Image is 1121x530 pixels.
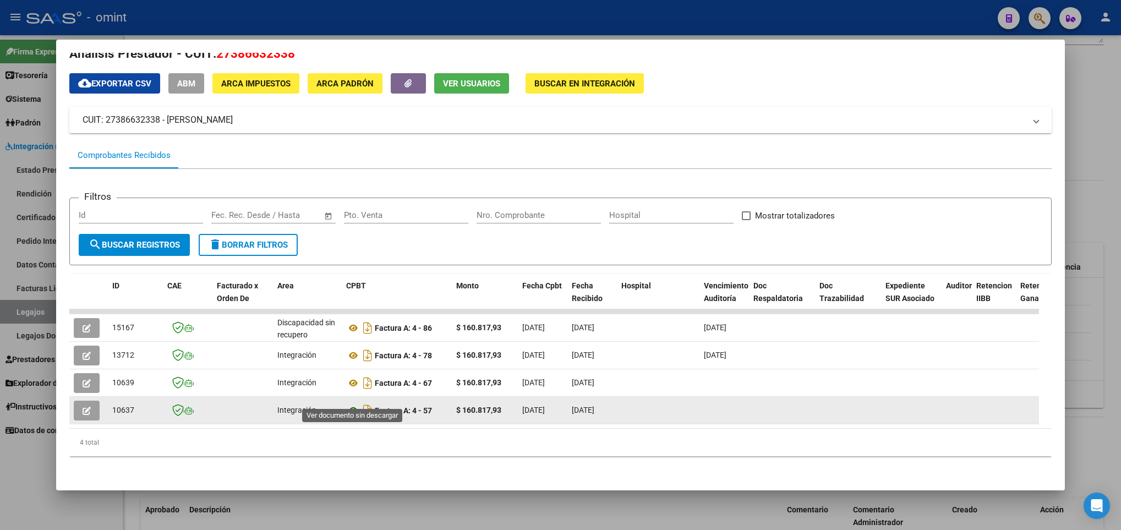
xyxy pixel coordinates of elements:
[1016,274,1060,323] datatable-header-cell: Retención Ganancias
[518,274,567,323] datatable-header-cell: Fecha Cpbt
[375,351,432,360] strong: Factura A: 4 - 78
[753,281,803,303] span: Doc Respaldatoria
[212,274,273,323] datatable-header-cell: Facturado x Orden De
[69,429,1052,456] div: 4 total
[522,323,545,332] span: [DATE]
[322,210,335,222] button: Open calendar
[112,323,134,332] span: 15167
[456,351,501,359] strong: $ 160.817,93
[209,240,288,250] span: Borrar Filtros
[526,73,644,94] button: Buscar en Integración
[704,323,726,332] span: [DATE]
[360,402,375,419] i: Descargar documento
[217,281,258,303] span: Facturado x Orden De
[621,281,651,290] span: Hospital
[277,318,335,340] span: Discapacidad sin recupero
[69,73,160,94] button: Exportar CSV
[443,79,500,89] span: Ver Usuarios
[617,274,699,323] datatable-header-cell: Hospital
[704,281,748,303] span: Vencimiento Auditoría
[1020,281,1058,303] span: Retención Ganancias
[1084,493,1110,519] div: Open Intercom Messenger
[277,406,316,414] span: Integración
[83,113,1025,127] mat-panel-title: CUIT: 27386632338 - [PERSON_NAME]
[273,274,342,323] datatable-header-cell: Area
[209,238,222,251] mat-icon: delete
[168,73,204,94] button: ABM
[572,406,594,414] span: [DATE]
[452,274,518,323] datatable-header-cell: Monto
[108,274,163,323] datatable-header-cell: ID
[277,281,294,290] span: Area
[316,79,374,89] span: ARCA Padrón
[79,189,117,204] h3: Filtros
[360,374,375,392] i: Descargar documento
[342,274,452,323] datatable-header-cell: CPBT
[375,324,432,332] strong: Factura A: 4 - 86
[375,379,432,387] strong: Factura A: 4 - 67
[946,281,978,290] span: Auditoria
[199,234,298,256] button: Borrar Filtros
[221,79,291,89] span: ARCA Impuestos
[456,406,501,414] strong: $ 160.817,93
[456,378,501,387] strong: $ 160.817,93
[69,45,1052,63] h2: Análisis Prestador - CUIT:
[308,73,382,94] button: ARCA Padrón
[456,281,479,290] span: Monto
[572,351,594,359] span: [DATE]
[163,274,212,323] datatable-header-cell: CAE
[167,281,182,290] span: CAE
[881,274,942,323] datatable-header-cell: Expediente SUR Asociado
[277,378,316,387] span: Integración
[78,79,151,89] span: Exportar CSV
[257,210,310,220] input: End date
[89,238,102,251] mat-icon: search
[112,281,119,290] span: ID
[211,210,247,220] input: Start date
[78,149,171,162] div: Comprobantes Recibidos
[815,274,881,323] datatable-header-cell: Doc Trazabilidad
[434,73,509,94] button: Ver Usuarios
[78,77,91,90] mat-icon: cloud_download
[112,351,134,359] span: 13712
[522,406,545,414] span: [DATE]
[749,274,815,323] datatable-header-cell: Doc Respaldatoria
[522,378,545,387] span: [DATE]
[567,274,617,323] datatable-header-cell: Fecha Recibido
[346,281,366,290] span: CPBT
[212,73,299,94] button: ARCA Impuestos
[976,281,1012,303] span: Retencion IIBB
[69,107,1052,133] mat-expansion-panel-header: CUIT: 27386632338 - [PERSON_NAME]
[112,406,134,414] span: 10637
[360,319,375,337] i: Descargar documento
[456,323,501,332] strong: $ 160.817,93
[112,378,134,387] span: 10639
[699,274,749,323] datatable-header-cell: Vencimiento Auditoría
[572,323,594,332] span: [DATE]
[522,281,562,290] span: Fecha Cpbt
[375,406,432,415] strong: Factura A: 4 - 57
[277,351,316,359] span: Integración
[819,281,864,303] span: Doc Trazabilidad
[79,234,190,256] button: Buscar Registros
[704,351,726,359] span: [DATE]
[216,46,295,61] span: 27386632338
[360,347,375,364] i: Descargar documento
[885,281,934,303] span: Expediente SUR Asociado
[572,378,594,387] span: [DATE]
[522,351,545,359] span: [DATE]
[942,274,972,323] datatable-header-cell: Auditoria
[972,274,1016,323] datatable-header-cell: Retencion IIBB
[534,79,635,89] span: Buscar en Integración
[755,209,835,222] span: Mostrar totalizadores
[89,240,180,250] span: Buscar Registros
[572,281,603,303] span: Fecha Recibido
[177,79,195,89] span: ABM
